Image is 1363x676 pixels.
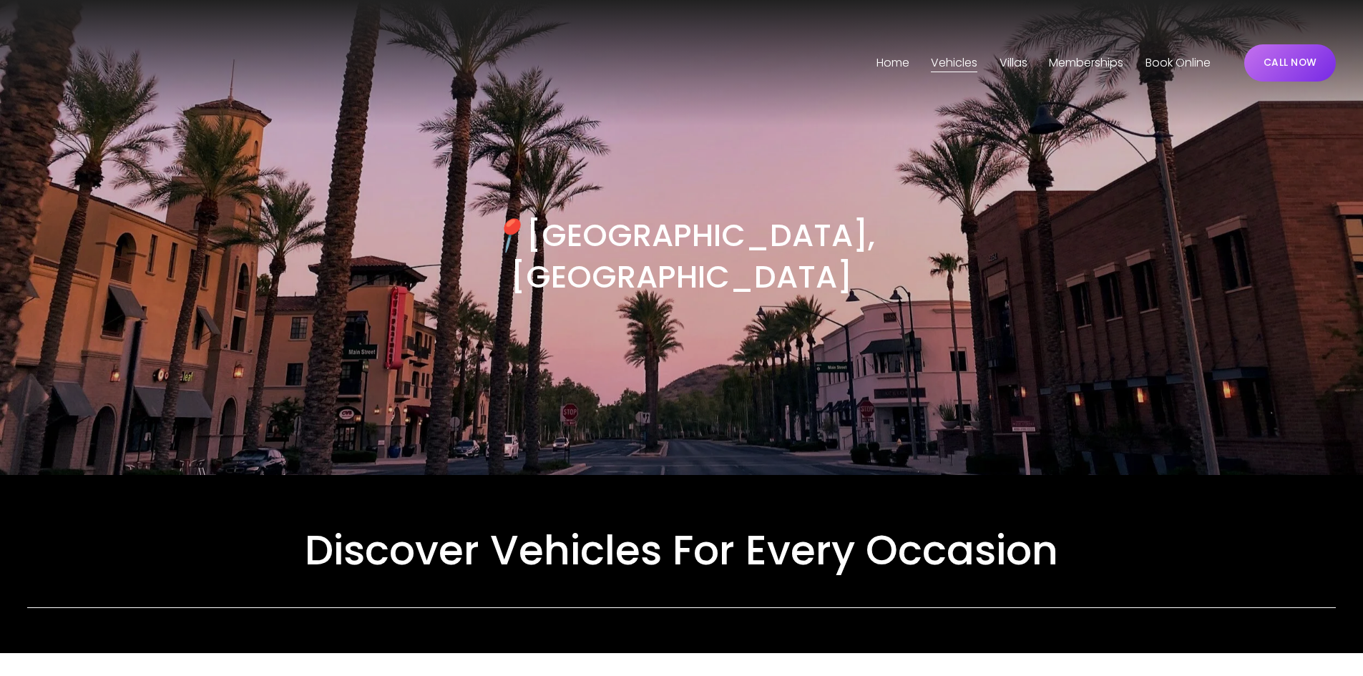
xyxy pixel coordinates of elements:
span: Vehicles [931,53,977,74]
img: Luxury Car &amp; Home Rentals For Every Occasion [27,27,142,99]
span: Villas [1000,53,1027,74]
h3: [GEOGRAPHIC_DATA], [GEOGRAPHIC_DATA] [354,215,1008,298]
a: CALL NOW [1244,44,1336,82]
a: folder dropdown [1000,52,1027,74]
a: Book Online [1145,52,1211,74]
em: 📍 [488,213,527,257]
h2: Discover Vehicles For Every Occasion [27,524,1336,577]
a: folder dropdown [931,52,977,74]
a: Memberships [1049,52,1123,74]
a: Home [876,52,909,74]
